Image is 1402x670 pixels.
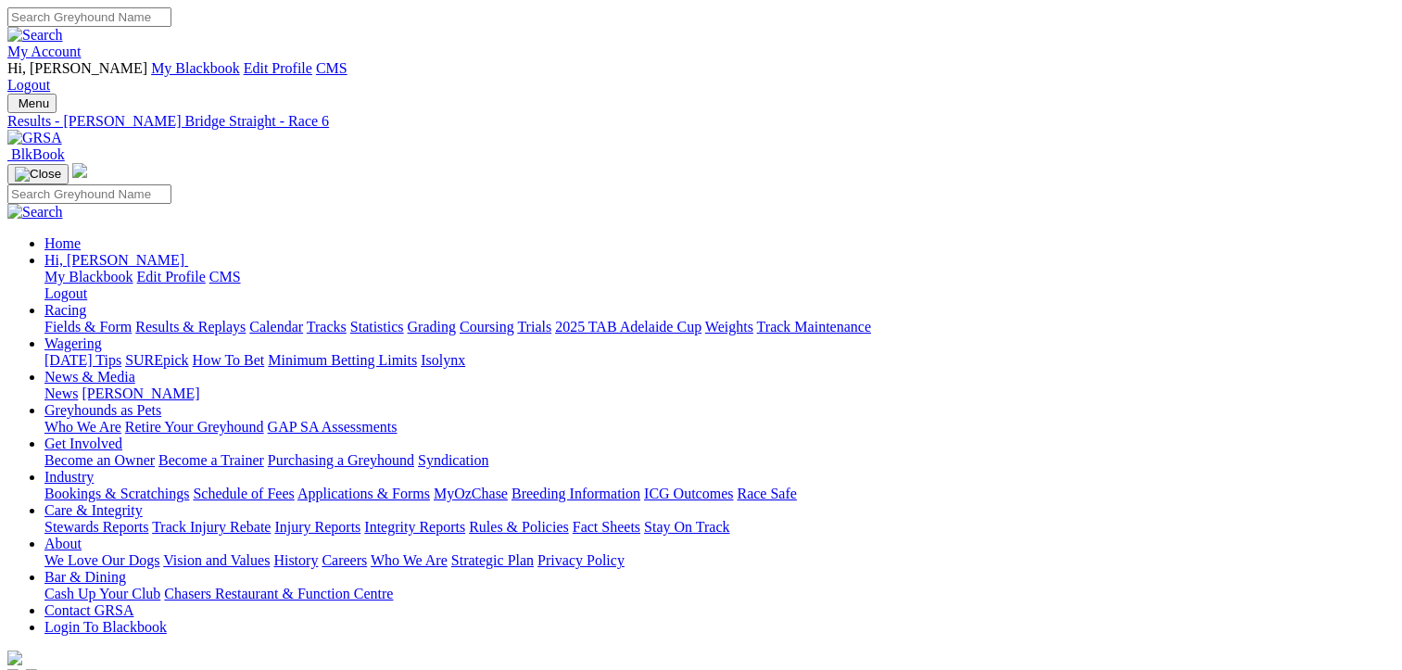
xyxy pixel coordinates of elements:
[44,419,1395,436] div: Greyhounds as Pets
[7,60,1395,94] div: My Account
[163,552,270,568] a: Vision and Values
[44,386,78,401] a: News
[705,319,753,335] a: Weights
[209,269,241,284] a: CMS
[44,352,121,368] a: [DATE] Tips
[152,519,271,535] a: Track Injury Rebate
[757,319,871,335] a: Track Maintenance
[164,586,393,601] a: Chasers Restaurant & Function Centre
[7,651,22,665] img: logo-grsa-white.png
[44,402,161,418] a: Greyhounds as Pets
[125,352,188,368] a: SUREpick
[469,519,569,535] a: Rules & Policies
[44,602,133,618] a: Contact GRSA
[44,352,1395,369] div: Wagering
[408,319,456,335] a: Grading
[268,419,398,435] a: GAP SA Assessments
[7,164,69,184] button: Toggle navigation
[44,569,126,585] a: Bar & Dining
[249,319,303,335] a: Calendar
[44,452,155,468] a: Become an Owner
[44,486,189,501] a: Bookings & Scratchings
[273,552,318,568] a: History
[44,586,160,601] a: Cash Up Your Club
[44,369,135,385] a: News & Media
[44,269,133,284] a: My Blackbook
[244,60,312,76] a: Edit Profile
[350,319,404,335] a: Statistics
[537,552,625,568] a: Privacy Policy
[44,536,82,551] a: About
[297,486,430,501] a: Applications & Forms
[7,94,57,113] button: Toggle navigation
[268,352,417,368] a: Minimum Betting Limits
[7,77,50,93] a: Logout
[72,163,87,178] img: logo-grsa-white.png
[7,60,147,76] span: Hi, [PERSON_NAME]
[451,552,534,568] a: Strategic Plan
[7,130,62,146] img: GRSA
[125,419,264,435] a: Retire Your Greyhound
[268,452,414,468] a: Purchasing a Greyhound
[44,252,188,268] a: Hi, [PERSON_NAME]
[307,319,347,335] a: Tracks
[44,302,86,318] a: Racing
[44,586,1395,602] div: Bar & Dining
[44,436,122,451] a: Get Involved
[151,60,240,76] a: My Blackbook
[193,486,294,501] a: Schedule of Fees
[44,486,1395,502] div: Industry
[737,486,796,501] a: Race Safe
[364,519,465,535] a: Integrity Reports
[135,319,246,335] a: Results & Replays
[82,386,199,401] a: [PERSON_NAME]
[44,519,1395,536] div: Care & Integrity
[158,452,264,468] a: Become a Trainer
[44,319,1395,335] div: Racing
[44,319,132,335] a: Fields & Form
[11,146,65,162] span: BlkBook
[460,319,514,335] a: Coursing
[44,519,148,535] a: Stewards Reports
[418,452,488,468] a: Syndication
[15,167,61,182] img: Close
[44,252,184,268] span: Hi, [PERSON_NAME]
[7,27,63,44] img: Search
[322,552,367,568] a: Careers
[44,235,81,251] a: Home
[7,184,171,204] input: Search
[44,469,94,485] a: Industry
[7,44,82,59] a: My Account
[7,146,65,162] a: BlkBook
[7,204,63,221] img: Search
[573,519,640,535] a: Fact Sheets
[517,319,551,335] a: Trials
[44,386,1395,402] div: News & Media
[44,502,143,518] a: Care & Integrity
[44,619,167,635] a: Login To Blackbook
[274,519,360,535] a: Injury Reports
[44,335,102,351] a: Wagering
[137,269,206,284] a: Edit Profile
[44,552,1395,569] div: About
[44,452,1395,469] div: Get Involved
[44,285,87,301] a: Logout
[7,7,171,27] input: Search
[644,519,729,535] a: Stay On Track
[512,486,640,501] a: Breeding Information
[371,552,448,568] a: Who We Are
[7,113,1395,130] a: Results - [PERSON_NAME] Bridge Straight - Race 6
[44,552,159,568] a: We Love Our Dogs
[193,352,265,368] a: How To Bet
[644,486,733,501] a: ICG Outcomes
[44,269,1395,302] div: Hi, [PERSON_NAME]
[316,60,347,76] a: CMS
[555,319,701,335] a: 2025 TAB Adelaide Cup
[434,486,508,501] a: MyOzChase
[19,96,49,110] span: Menu
[44,419,121,435] a: Who We Are
[421,352,465,368] a: Isolynx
